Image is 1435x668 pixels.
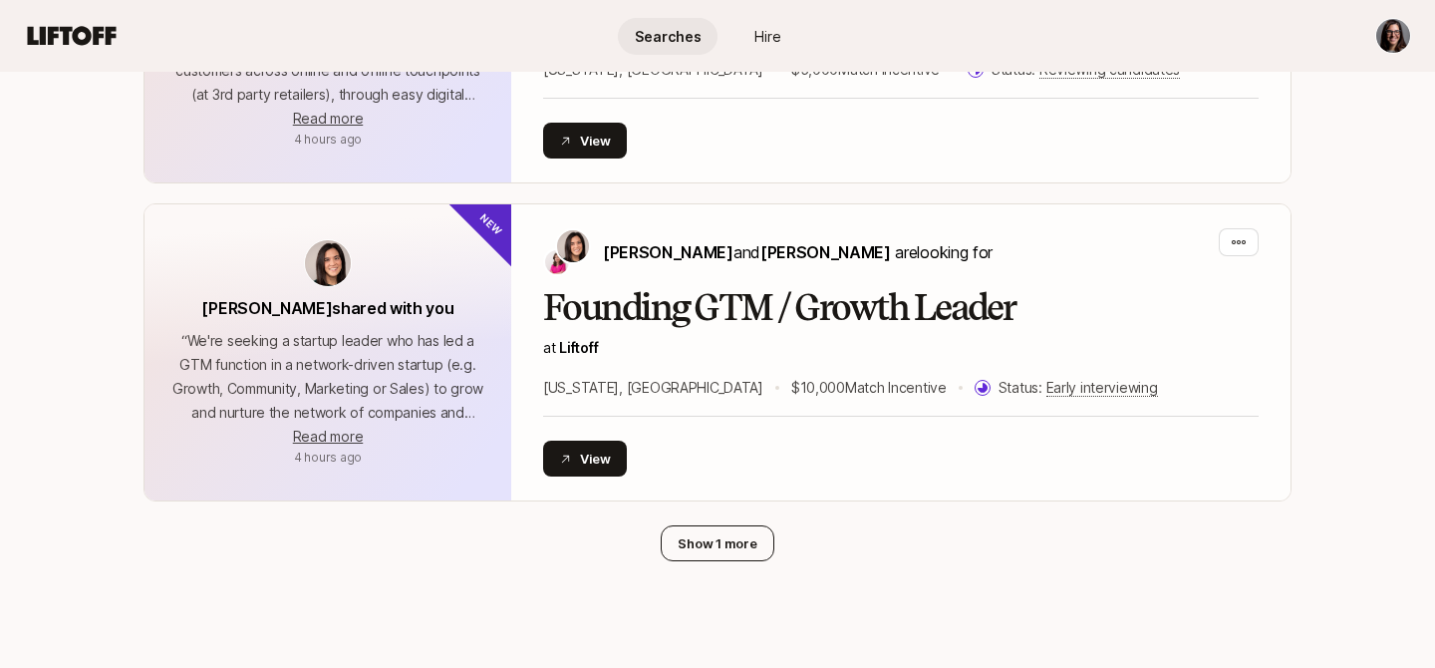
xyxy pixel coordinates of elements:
[293,107,363,131] button: Read more
[760,242,891,262] span: [PERSON_NAME]
[635,26,702,47] span: Searches
[168,329,487,425] p: “ We're seeking a startup leader who has led a GTM function in a network-driven startup (e.g. Gro...
[1046,379,1158,397] span: Early interviewing
[1376,19,1410,53] img: Jackie Atlas
[717,18,817,55] a: Hire
[543,123,627,159] button: View
[293,425,363,449] button: Read more
[201,298,453,318] span: [PERSON_NAME] shared with you
[754,26,781,47] span: Hire
[557,230,589,262] img: Eleanor Morgan
[733,242,891,262] span: and
[446,170,545,269] div: New
[293,110,363,127] span: Read more
[559,339,598,356] a: Liftoff
[603,239,993,265] p: are looking for
[1375,18,1411,54] button: Jackie Atlas
[305,240,351,286] img: avatar-url
[543,441,627,477] button: View
[603,242,733,262] span: [PERSON_NAME]
[661,525,773,561] button: Show 1 more
[294,132,362,147] span: August 13, 2025 10:38am
[294,450,362,465] span: August 13, 2025 10:38am
[999,376,1158,400] p: Status:
[545,250,569,274] img: Emma Frane
[791,376,947,400] p: $10,000 Match Incentive
[543,336,1259,360] p: at
[293,428,363,445] span: Read more
[543,376,763,400] p: [US_STATE], [GEOGRAPHIC_DATA]
[543,288,1259,328] h2: Founding GTM / Growth Leader
[618,18,717,55] a: Searches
